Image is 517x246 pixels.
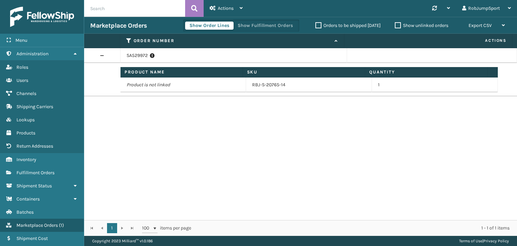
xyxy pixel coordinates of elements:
button: Show Order Lines [185,22,234,30]
a: SA529972 [127,52,148,59]
span: Shipment Status [16,183,52,189]
label: Show unlinked orders [395,23,448,28]
td: 1 [372,78,498,92]
span: Return Addresses [16,143,53,149]
span: Actions [218,5,234,11]
label: SKU [247,69,361,75]
label: Order Number [134,38,331,44]
div: 1 - 1 of 1 items [201,225,510,232]
span: Channels [16,91,36,96]
span: Export CSV [469,23,492,28]
td: RBJ-S-20765-14 [246,78,372,92]
span: Products [16,130,35,136]
label: Orders to be shipped [DATE] [315,23,381,28]
span: Batches [16,209,34,215]
img: logo [10,7,74,27]
label: Quantity [369,69,483,75]
span: Fulfillment Orders [16,170,55,176]
span: ( 1 ) [59,222,64,228]
span: 100 [142,225,152,232]
span: Users [16,78,28,83]
span: Lookups [16,117,35,123]
span: Administration [16,51,48,57]
span: Shipment Cost [16,236,48,241]
h3: Marketplace Orders [90,22,147,30]
span: Marketplace Orders [16,222,58,228]
a: 1 [107,223,117,233]
label: Product Name [125,69,239,75]
em: Product is not linked [127,82,170,88]
span: Roles [16,64,28,70]
span: items per page [142,223,191,233]
a: Privacy Policy [483,239,509,243]
span: Shipping Carriers [16,104,53,110]
a: Terms of Use [459,239,482,243]
div: | [459,236,509,246]
span: Menu [15,37,27,43]
button: Show Fulfillment Orders [233,22,297,30]
span: Actions [346,35,511,46]
span: Containers [16,196,40,202]
p: Copyright 2023 Milliard™ v 1.0.186 [92,236,153,246]
span: Inventory [16,157,36,162]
